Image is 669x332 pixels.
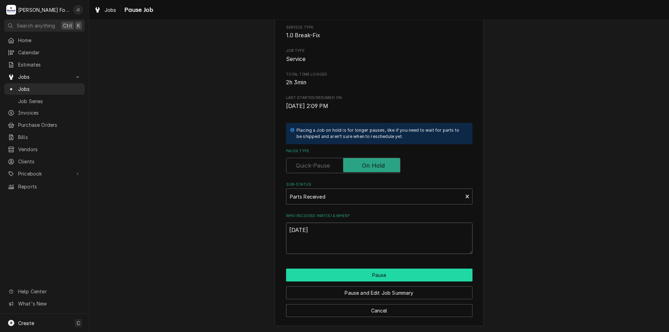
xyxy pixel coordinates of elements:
[286,148,472,154] label: Pause Type
[18,158,81,165] span: Clients
[18,6,69,14] div: [PERSON_NAME] Food Equipment Service
[122,5,153,15] span: Pause Job
[286,48,472,63] div: Job Type
[4,131,85,143] a: Bills
[18,300,80,307] span: What's New
[73,5,83,15] div: J(
[286,103,328,109] span: [DATE] 2:09 PM
[18,37,81,44] span: Home
[18,109,81,116] span: Invoices
[286,48,472,54] span: Job Type
[18,121,81,129] span: Purchase Orders
[18,133,81,141] span: Bills
[4,34,85,46] a: Home
[286,269,472,281] div: Button Group Row
[18,61,81,68] span: Estimates
[18,170,71,177] span: Pricebook
[286,286,472,299] button: Pause and Edit Job Summary
[286,79,307,86] span: 2h 3min
[286,213,472,219] label: Who received part(s) & when?
[286,223,472,254] textarea: [DATE]
[4,59,85,70] a: Estimates
[286,304,472,317] button: Cancel
[18,49,81,56] span: Calendar
[77,319,80,327] span: C
[286,55,472,63] span: Job Type
[4,286,85,297] a: Go to Help Center
[4,144,85,155] a: Vendors
[286,25,472,30] span: Service Type
[286,213,472,254] div: Who received part(s) & when?
[297,127,466,140] div: Placing a Job on hold is for longer pauses, like if you need to wait for parts to be shipped and ...
[4,181,85,192] a: Reports
[286,72,472,87] div: Total Time Logged
[4,168,85,179] a: Go to Pricebook
[6,5,16,15] div: M
[286,299,472,317] div: Button Group Row
[4,95,85,107] a: Job Series
[286,31,472,40] span: Service Type
[18,146,81,153] span: Vendors
[18,320,34,326] span: Create
[73,5,83,15] div: Jeff Debigare (109)'s Avatar
[17,22,55,29] span: Search anything
[286,32,321,39] span: 1.0 Break-Fix
[18,85,81,93] span: Jobs
[18,183,81,190] span: Reports
[4,20,85,32] button: Search anythingCtrlK
[286,182,472,204] div: Sub-Status
[286,269,472,281] button: Pause
[286,95,472,110] div: Last Started/Resumed On
[4,71,85,83] a: Go to Jobs
[18,73,71,80] span: Jobs
[286,25,472,40] div: Service Type
[4,298,85,309] a: Go to What's New
[286,281,472,299] div: Button Group Row
[286,269,472,317] div: Button Group
[91,4,119,16] a: Jobs
[286,102,472,110] span: Last Started/Resumed On
[63,22,72,29] span: Ctrl
[286,78,472,87] span: Total Time Logged
[18,98,81,105] span: Job Series
[286,95,472,101] span: Last Started/Resumed On
[105,6,116,14] span: Jobs
[4,83,85,95] a: Jobs
[6,5,16,15] div: Marshall Food Equipment Service's Avatar
[286,72,472,77] span: Total Time Logged
[4,107,85,118] a: Invoices
[4,47,85,58] a: Calendar
[286,148,472,173] div: Pause Type
[18,288,80,295] span: Help Center
[286,182,472,187] label: Sub-Status
[77,22,80,29] span: K
[286,56,306,62] span: Service
[4,156,85,167] a: Clients
[4,119,85,131] a: Purchase Orders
